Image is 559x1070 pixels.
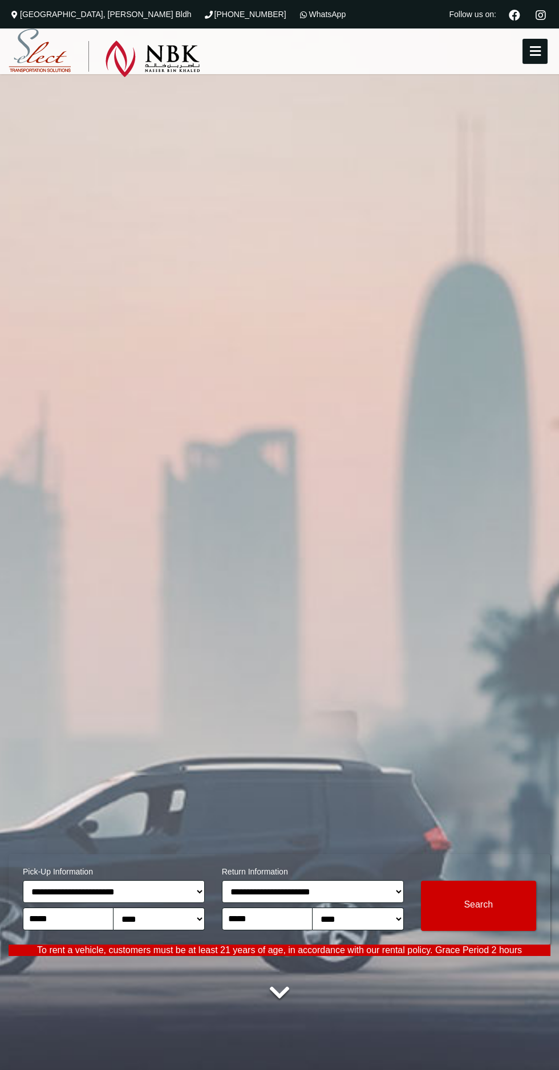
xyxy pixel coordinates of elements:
img: Select Rent a Car [9,29,200,78]
a: [PHONE_NUMBER] [203,10,286,19]
span: Pick-Up Information [23,860,205,880]
p: To rent a vehicle, customers must be at least 21 years of age, in accordance with our rental poli... [9,945,550,956]
span: Return Information [222,860,404,880]
button: Modify Search [421,881,537,931]
a: WhatsApp [298,10,346,19]
a: Instagram [530,8,550,21]
a: Facebook [504,8,525,21]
